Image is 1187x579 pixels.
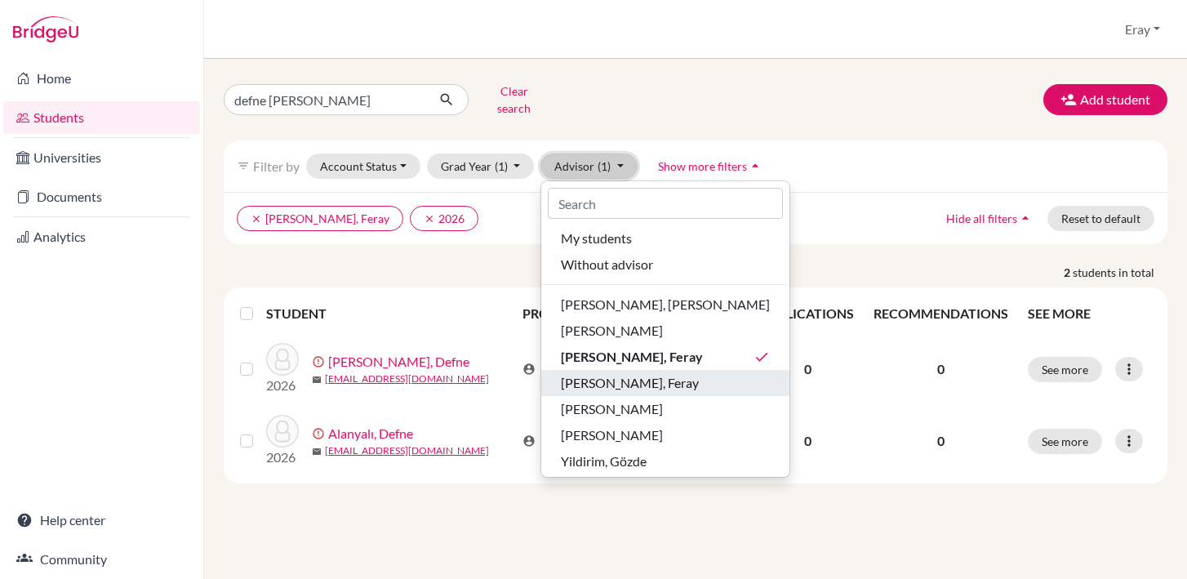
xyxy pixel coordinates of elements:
[548,188,783,219] input: Search
[13,16,78,42] img: Bridge-U
[1028,429,1102,454] button: See more
[251,213,262,225] i: clear
[253,158,300,174] span: Filter by
[751,294,864,333] th: APPLICATIONS
[3,504,200,537] a: Help center
[237,159,250,172] i: filter_list
[266,415,299,448] img: Alanyalı, Defne
[1028,357,1102,382] button: See more
[541,292,789,318] button: [PERSON_NAME], [PERSON_NAME]
[237,206,403,231] button: clear[PERSON_NAME], Feray
[541,422,789,448] button: [PERSON_NAME]
[1118,14,1167,45] button: Eray
[1018,294,1161,333] th: SEE MORE
[266,294,513,333] th: STUDENT
[541,225,789,252] button: My students
[541,344,789,370] button: [PERSON_NAME], Feraydone
[1073,264,1167,281] span: students in total
[1043,84,1167,115] button: Add student
[541,396,789,422] button: [PERSON_NAME]
[522,363,536,376] span: account_circle
[541,448,789,474] button: Yildirim, Gözde
[224,84,426,115] input: Find student by name...
[932,206,1047,231] button: Hide all filtersarrow_drop_up
[1017,210,1034,226] i: arrow_drop_up
[266,376,299,395] p: 2026
[522,434,536,448] span: account_circle
[747,158,763,174] i: arrow_drop_up
[874,431,1008,451] p: 0
[513,294,645,333] th: PROFILE
[312,447,322,457] span: mail
[561,229,632,248] span: My students
[561,255,653,274] span: Without advisor
[427,154,535,179] button: Grad Year(1)
[946,212,1017,225] span: Hide all filters
[561,347,703,367] span: [PERSON_NAME], Feray
[658,159,747,173] span: Show more filters
[540,154,638,179] button: Advisor(1)
[3,141,200,174] a: Universities
[644,154,777,179] button: Show more filtersarrow_drop_up
[424,213,435,225] i: clear
[266,343,299,376] img: Alan, Defne
[864,294,1018,333] th: RECOMMENDATIONS
[541,318,789,344] button: [PERSON_NAME]
[754,349,770,365] i: done
[3,543,200,576] a: Community
[751,405,864,477] td: 0
[561,373,699,393] span: [PERSON_NAME], Feray
[598,159,611,173] span: (1)
[312,375,322,385] span: mail
[3,180,200,213] a: Documents
[874,359,1008,379] p: 0
[3,62,200,95] a: Home
[328,352,469,372] a: [PERSON_NAME], Defne
[312,427,328,440] span: error_outline
[328,424,413,443] a: Alanyalı, Defne
[1047,206,1154,231] button: Reset to default
[561,399,663,419] span: [PERSON_NAME]
[541,252,789,278] button: Without advisor
[3,101,200,134] a: Students
[266,448,299,467] p: 2026
[561,321,663,341] span: [PERSON_NAME]
[540,180,790,478] div: Advisor(1)
[3,220,200,253] a: Analytics
[751,333,864,405] td: 0
[469,78,559,121] button: Clear search
[522,431,606,451] div: No interest
[541,370,789,396] button: [PERSON_NAME], Feray
[312,355,328,368] span: error_outline
[495,159,508,173] span: (1)
[325,443,489,458] a: [EMAIL_ADDRESS][DOMAIN_NAME]
[325,372,489,386] a: [EMAIL_ADDRESS][DOMAIN_NAME]
[1064,264,1073,281] strong: 2
[306,154,420,179] button: Account Status
[410,206,478,231] button: clear2026
[561,425,663,445] span: [PERSON_NAME]
[561,452,647,471] span: Yildirim, Gözde
[561,295,770,314] span: [PERSON_NAME], [PERSON_NAME]
[522,359,606,379] div: No interest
